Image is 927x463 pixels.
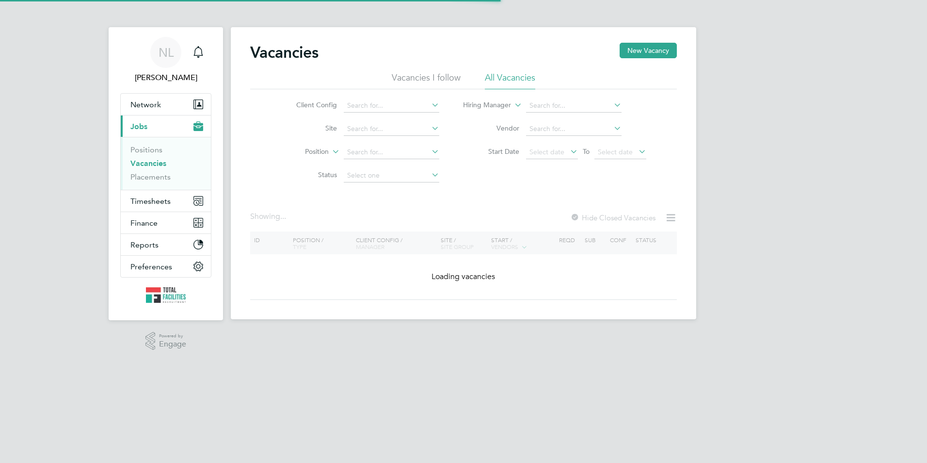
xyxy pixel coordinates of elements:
[344,99,439,113] input: Search for...
[130,100,161,109] span: Network
[146,287,186,303] img: tfrecruitment-logo-retina.png
[109,27,223,320] nav: Main navigation
[121,212,211,233] button: Finance
[121,190,211,212] button: Timesheets
[159,340,186,348] span: Engage
[121,116,211,137] button: Jobs
[344,146,439,159] input: Search for...
[130,145,162,154] a: Positions
[281,170,337,179] label: Status
[130,122,147,131] span: Jobs
[273,147,329,157] label: Position
[598,148,633,156] span: Select date
[121,137,211,190] div: Jobs
[485,72,535,89] li: All Vacancies
[280,212,286,221] span: ...
[250,43,319,62] h2: Vacancies
[130,240,159,249] span: Reports
[130,197,171,206] span: Timesheets
[463,124,519,132] label: Vendor
[120,37,211,83] a: NL[PERSON_NAME]
[130,159,166,168] a: Vacancies
[620,43,677,58] button: New Vacancy
[130,218,158,228] span: Finance
[580,145,592,158] span: To
[159,332,186,340] span: Powered by
[130,172,171,182] a: Placements
[121,94,211,115] button: Network
[344,122,439,136] input: Search for...
[130,262,172,271] span: Preferences
[121,256,211,277] button: Preferences
[526,99,622,113] input: Search for...
[570,213,655,222] label: Hide Closed Vacancies
[526,122,622,136] input: Search for...
[529,148,564,156] span: Select date
[159,46,174,59] span: NL
[344,169,439,182] input: Select one
[121,234,211,255] button: Reports
[145,332,187,350] a: Powered byEngage
[281,124,337,132] label: Site
[250,212,288,222] div: Showing
[455,100,511,110] label: Hiring Manager
[463,147,519,156] label: Start Date
[281,100,337,109] label: Client Config
[120,287,211,303] a: Go to home page
[392,72,461,89] li: Vacancies I follow
[120,72,211,83] span: Nicola Lawrence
